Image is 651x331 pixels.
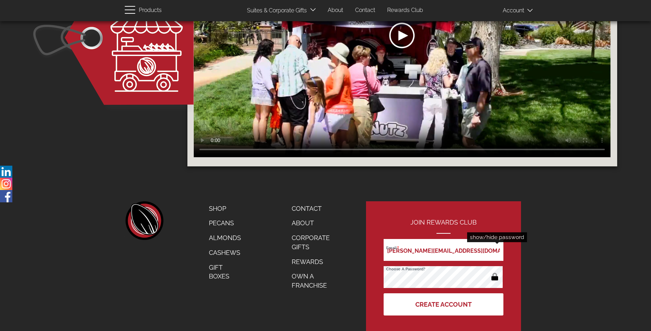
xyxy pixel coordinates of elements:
[286,255,343,269] a: Rewards
[204,201,246,216] a: Shop
[125,201,163,240] a: home
[350,4,380,17] a: Contact
[382,4,428,17] a: Rewards Club
[204,231,246,245] a: Almonds
[322,4,348,17] a: About
[242,4,309,18] a: Suites & Corporate Gifts
[286,231,343,254] a: Corporate Gifts
[384,219,503,234] h2: Join Rewards Club
[204,245,246,260] a: Cashews
[204,216,246,231] a: Pecans
[384,239,503,261] input: Email
[384,293,503,315] button: Create Account
[467,232,527,242] div: show/hide password
[139,5,162,16] span: Products
[286,216,343,231] a: About
[286,269,343,293] a: Own a Franchise
[204,260,246,284] a: Gift Boxes
[286,201,343,216] a: Contact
